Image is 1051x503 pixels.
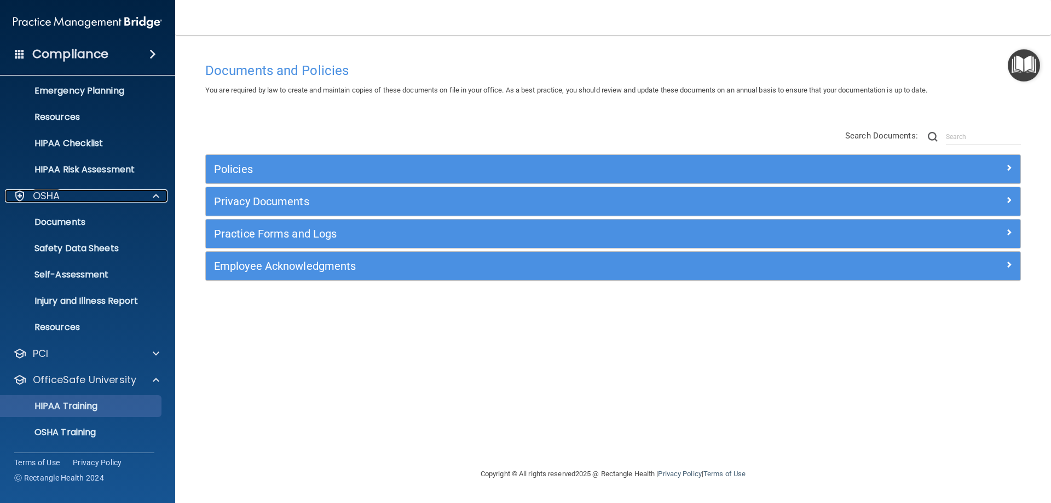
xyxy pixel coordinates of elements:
p: Resources [7,322,157,333]
iframe: Drift Widget Chat Controller [862,425,1038,469]
p: Resources [7,112,157,123]
h5: Policies [214,163,809,175]
p: Documents [7,217,157,228]
a: Terms of Use [14,457,60,468]
a: Policies [214,160,1012,178]
h4: Documents and Policies [205,63,1021,78]
h4: Compliance [32,47,108,62]
p: OSHA Training [7,427,96,438]
p: Emergency Planning [7,85,157,96]
h5: Employee Acknowledgments [214,260,809,272]
h5: Privacy Documents [214,195,809,207]
span: Ⓒ Rectangle Health 2024 [14,472,104,483]
span: Search Documents: [845,131,918,141]
p: Self-Assessment [7,269,157,280]
a: Terms of Use [703,470,746,478]
a: Privacy Policy [73,457,122,468]
div: Copyright © All rights reserved 2025 @ Rectangle Health | | [413,456,813,492]
p: HIPAA Training [7,401,97,412]
p: Safety Data Sheets [7,243,157,254]
a: Privacy Documents [214,193,1012,210]
p: HIPAA Risk Assessment [7,164,157,175]
img: ic-search.3b580494.png [928,132,938,142]
h5: Practice Forms and Logs [214,228,809,240]
a: Practice Forms and Logs [214,225,1012,242]
a: Privacy Policy [658,470,701,478]
a: OSHA [13,189,159,203]
span: You are required by law to create and maintain copies of these documents on file in your office. ... [205,86,927,94]
a: OfficeSafe University [13,373,159,386]
p: OfficeSafe University [33,373,136,386]
button: Open Resource Center [1008,49,1040,82]
p: OSHA [33,189,60,203]
img: PMB logo [13,11,162,33]
a: PCI [13,347,159,360]
p: HIPAA Checklist [7,138,157,149]
p: Injury and Illness Report [7,296,157,307]
p: PCI [33,347,48,360]
a: Employee Acknowledgments [214,257,1012,275]
input: Search [946,129,1021,145]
